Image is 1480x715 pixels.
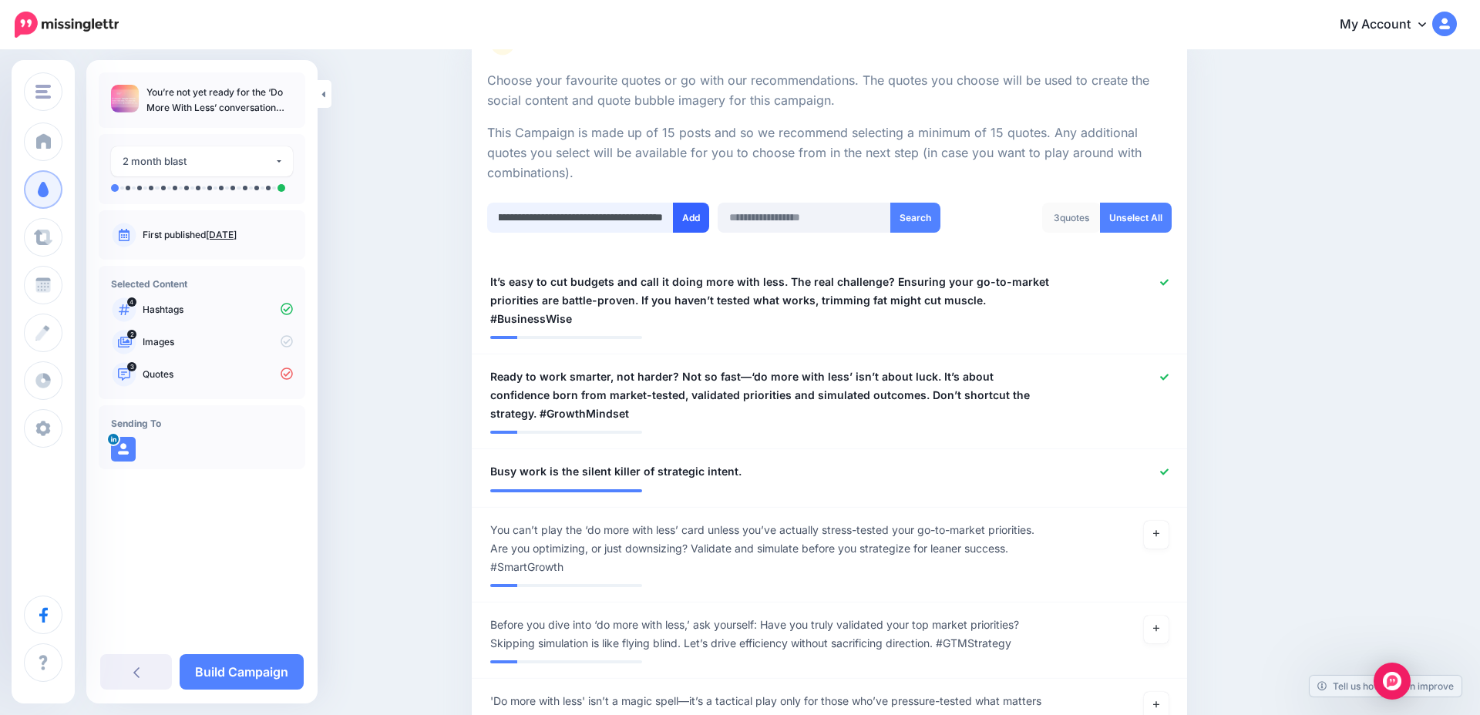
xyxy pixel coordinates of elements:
h4: Selected Content [111,278,293,290]
img: user_default_image.png [111,437,136,462]
p: Hashtags [143,303,293,317]
img: menu.png [35,85,51,99]
span: 3 [1054,212,1060,223]
button: Add [673,203,709,233]
span: 4 [127,297,136,307]
div: The rank for this quote based on keywords and relevance. [490,584,643,587]
a: Select Quotes [487,31,1172,71]
p: Quotes [143,368,293,381]
span: Ready to work smarter, not harder? Not so fast—‘do more with less’ isn’t about luck. It’s about c... [490,368,1052,423]
a: Tell us how we can improve [1310,676,1461,697]
span: 2 [127,330,136,339]
div: quotes [1042,203,1101,233]
img: Missinglettr [15,12,119,38]
div: The rank for this quote based on keywords and relevance. [490,431,643,434]
p: Choose your favourite quotes or go with our recommendations. The quotes you choose will be used t... [487,71,1172,111]
button: 2 month blast [111,146,293,176]
span: It’s easy to cut budgets and call it doing more with less. The real challenge? Ensuring your go-t... [490,273,1052,328]
div: 2 month blast [123,153,274,170]
a: Unselect All [1100,203,1172,233]
div: The rank for this quote based on keywords and relevance. [490,336,643,339]
div: The rank for this quote based on keywords and relevance. [490,660,643,663]
p: This Campaign is made up of 15 posts and so we recommend selecting a minimum of 15 quotes. Any ad... [487,123,1172,183]
span: Before you dive into ‘do more with less,’ ask yourself: Have you truly validated your top market ... [490,616,1052,653]
span: 3 [127,362,136,371]
p: First published [143,228,293,242]
span: Busy work is the silent killer of strategic intent. [490,462,742,481]
p: Images [143,335,293,349]
span: You can’t play the ‘do more with less’ card unless you’ve actually stress-tested your go-to-marke... [490,521,1052,576]
a: [DATE] [206,229,237,240]
div: The rank for this quote based on keywords and relevance. [490,489,643,492]
h4: Sending To [111,418,293,429]
img: abac5976830d1e6d3dd9dfb2e656d24f_thumb.jpg [111,85,139,112]
div: Open Intercom Messenger [1374,663,1411,700]
p: You’re not yet ready for the ‘Do More With Less’ conversation without validating & simulating you... [146,85,293,116]
a: My Account [1324,6,1457,44]
button: Search [890,203,940,233]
